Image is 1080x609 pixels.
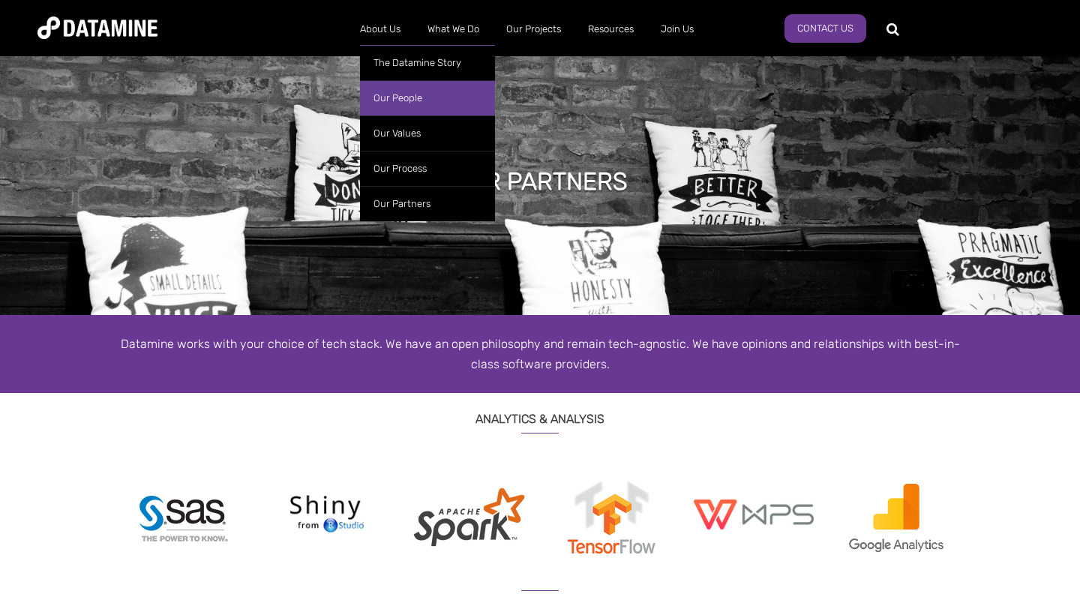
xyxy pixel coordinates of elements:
[360,186,495,221] a: Our Partners
[551,471,671,563] img: tensor-flow 230.png
[360,80,495,115] a: Our People
[493,10,574,49] a: Our Projects
[836,471,956,562] img: google-analytics sml.png
[112,393,967,433] h3: ANALYTICS & ANALYSIS
[574,10,647,49] a: Resources
[360,151,495,186] a: Our Process
[694,471,814,557] img: wps
[266,471,386,557] img: shiny
[784,14,866,43] a: Contact Us
[360,45,495,80] a: The Datamine Story
[37,16,157,39] img: Datamine
[346,10,414,49] a: About Us
[647,10,707,49] a: Join Us
[409,471,529,563] img: Apache_Spark_230 up.png
[453,165,628,198] h1: OUR PARTNERS
[414,10,493,49] a: What We Do
[112,334,967,374] div: Datamine works with your choice of tech stack. We have an open philosophy and remain tech-agnosti...
[137,471,231,565] img: SAS small.png
[360,115,495,151] a: Our Values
